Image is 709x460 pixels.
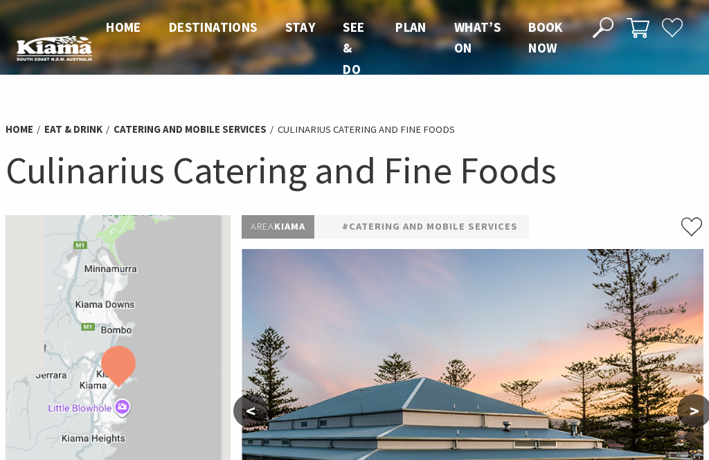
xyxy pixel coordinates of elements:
span: What’s On [454,19,501,56]
span: See & Do [343,19,364,77]
a: Eat & Drink [44,122,102,136]
h1: Culinarius Catering and Fine Foods [6,145,703,194]
button: < [233,394,268,427]
img: Kiama Logo [17,35,92,62]
p: Kiama [242,215,314,239]
nav: Main Menu [92,17,577,80]
a: Home [6,122,33,136]
span: Stay [285,19,316,35]
span: Destinations [169,19,258,35]
li: Culinarius Catering and Fine Foods [278,121,455,138]
span: Home [106,19,141,35]
span: Book now [528,19,563,56]
a: Catering and Mobile Services [114,122,267,136]
span: Area [251,220,274,232]
span: Plan [395,19,427,35]
a: #Catering and Mobile Services [342,219,518,235]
